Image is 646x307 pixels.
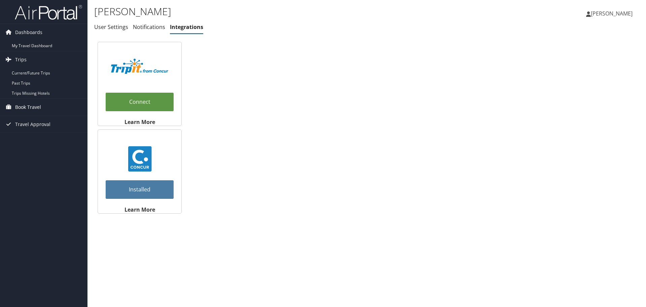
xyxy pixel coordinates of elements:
[15,4,82,20] img: airportal-logo.png
[15,116,50,133] span: Travel Approval
[15,99,41,116] span: Book Travel
[94,23,128,31] a: User Settings
[124,206,155,213] strong: Learn More
[591,10,633,17] span: [PERSON_NAME]
[111,59,168,74] img: TripIt_Logo_Color_SOHP.png
[133,23,165,31] a: Notifications
[127,146,152,172] img: concur_23.png
[94,4,458,19] h1: [PERSON_NAME]
[15,51,27,68] span: Trips
[15,24,42,41] span: Dashboards
[586,3,639,24] a: [PERSON_NAME]
[124,118,155,126] strong: Learn More
[106,180,174,199] a: Installed
[170,23,203,31] a: Integrations
[106,93,174,111] a: Connect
